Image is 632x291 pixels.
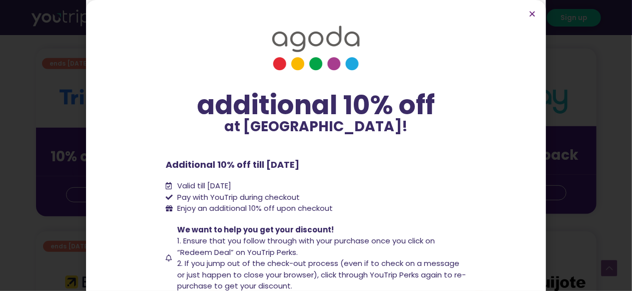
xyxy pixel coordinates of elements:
span: We want to help you get your discount! [177,224,334,235]
p: Additional 10% off till [DATE] [166,158,466,171]
span: 2. If you jump out of the check-out process (even if to check on a message or just happen to clos... [177,258,466,291]
span: Valid till [DATE] [175,180,231,192]
span: 1. Ensure that you follow through with your purchase once you click on “Redeem Deal” on YouTrip P... [177,235,435,257]
a: Close [528,10,536,18]
p: at [GEOGRAPHIC_DATA]! [166,120,466,134]
div: additional 10% off [166,91,466,120]
span: Pay with YouTrip during checkout [175,192,300,203]
span: Enjoy an additional 10% off upon checkout [177,203,333,213]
